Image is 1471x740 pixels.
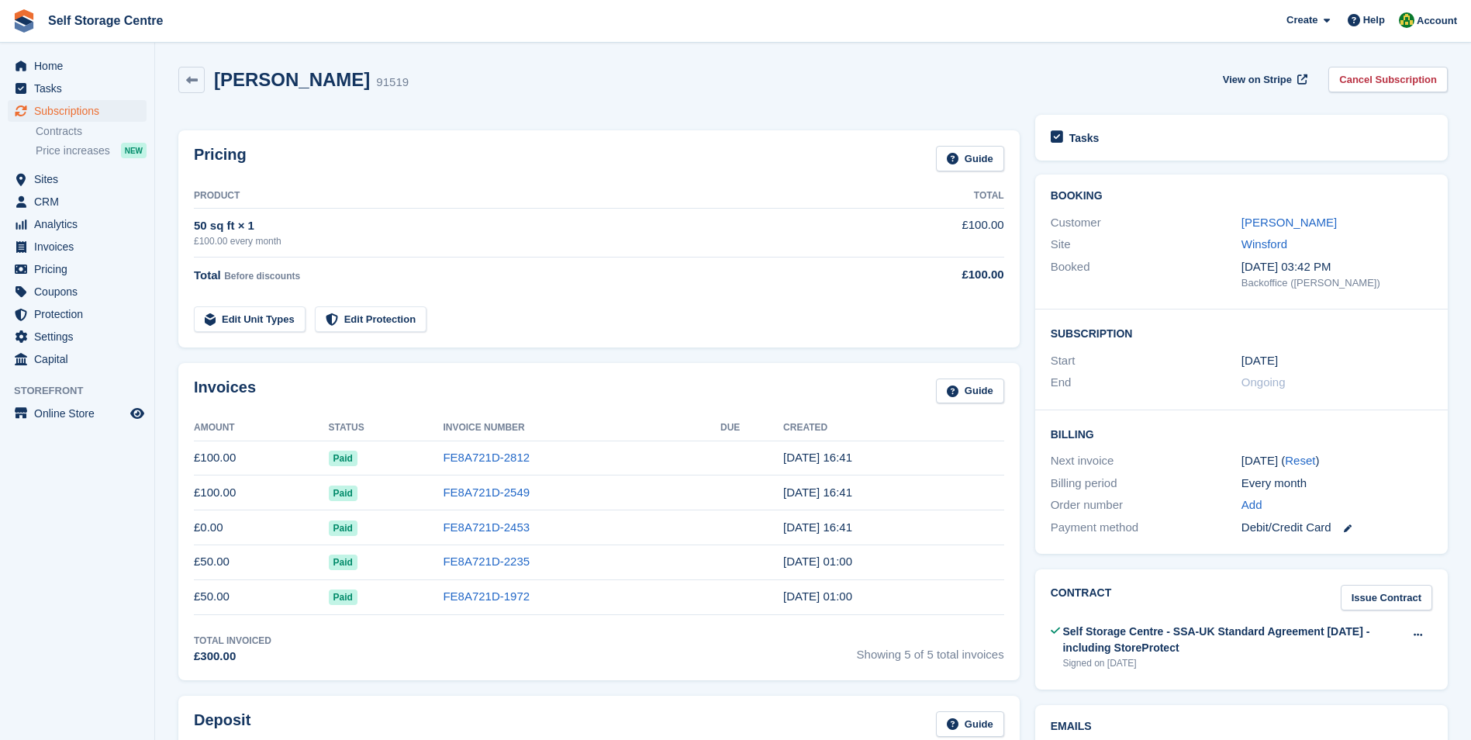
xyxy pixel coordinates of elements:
span: Account [1417,13,1457,29]
h2: Tasks [1069,131,1100,145]
span: Sites [34,168,127,190]
td: £50.00 [194,545,329,579]
div: 50 sq ft × 1 [194,217,880,235]
a: FE8A721D-1972 [443,590,530,603]
time: 2025-07-20 00:00:14 UTC [783,555,852,568]
div: Booked [1051,258,1241,291]
h2: Emails [1051,721,1432,733]
div: Billing period [1051,475,1241,493]
a: Issue Contract [1341,585,1432,610]
th: Total [880,184,1004,209]
time: 2025-09-25 15:41:43 UTC [783,451,852,464]
div: [DATE] ( ) [1241,452,1432,470]
h2: Invoices [194,379,256,404]
span: Before discounts [224,271,300,282]
span: Home [34,55,127,77]
a: menu [8,78,147,99]
a: Price increases NEW [36,142,147,159]
div: £100.00 every month [194,234,880,248]
a: menu [8,213,147,235]
a: menu [8,303,147,325]
div: [DATE] 03:42 PM [1241,258,1432,276]
a: menu [8,191,147,213]
span: Storefront [14,383,154,399]
h2: [PERSON_NAME] [214,69,370,90]
a: [PERSON_NAME] [1241,216,1337,229]
div: Payment method [1051,519,1241,537]
td: £0.00 [194,510,329,545]
time: 2025-06-20 00:00:00 UTC [1241,352,1278,370]
a: Guide [936,379,1004,404]
img: stora-icon-8386f47178a22dfd0bd8f6a31ec36ba5ce8667c1dd55bd0f319d3a0aa187defe.svg [12,9,36,33]
a: FE8A721D-2453 [443,520,530,534]
td: £50.00 [194,579,329,614]
th: Created [783,416,1004,441]
a: FE8A721D-2549 [443,486,530,499]
span: Help [1363,12,1385,28]
img: Diane Williams [1399,12,1414,28]
span: Tasks [34,78,127,99]
div: Every month [1241,475,1432,493]
div: Site [1051,236,1241,254]
div: Signed on [DATE] [1062,656,1404,670]
th: Product [194,184,880,209]
span: Ongoing [1241,375,1286,389]
time: 2025-06-20 00:00:42 UTC [783,590,852,603]
div: Debit/Credit Card [1241,519,1432,537]
span: Paid [329,520,357,536]
span: Price increases [36,144,110,158]
div: Order number [1051,496,1241,514]
div: Next invoice [1051,452,1241,470]
span: Settings [34,326,127,348]
a: menu [8,258,147,280]
span: Paid [329,451,357,466]
a: Self Storage Centre [42,8,169,33]
a: Add [1241,496,1262,514]
a: menu [8,348,147,370]
div: 91519 [376,74,409,92]
td: £100.00 [880,208,1004,257]
a: menu [8,100,147,122]
a: Guide [936,711,1004,737]
h2: Booking [1051,190,1432,202]
th: Due [720,416,783,441]
span: Showing 5 of 5 total invoices [857,634,1004,666]
a: Guide [936,146,1004,171]
a: menu [8,281,147,303]
time: 2025-08-25 15:41:48 UTC [783,486,852,499]
a: menu [8,236,147,258]
h2: Subscription [1051,325,1432,341]
div: Start [1051,352,1241,370]
span: Analytics [34,213,127,235]
div: Customer [1051,214,1241,232]
h2: Deposit [194,711,250,737]
th: Invoice Number [443,416,720,441]
a: View on Stripe [1217,67,1310,92]
span: Paid [329,590,357,605]
a: menu [8,326,147,348]
span: View on Stripe [1223,72,1292,88]
a: Contracts [36,124,147,139]
a: FE8A721D-2235 [443,555,530,568]
div: £300.00 [194,648,271,666]
span: Paid [329,555,357,570]
h2: Pricing [194,146,247,171]
td: £100.00 [194,441,329,475]
div: £100.00 [880,266,1004,284]
a: Cancel Subscription [1328,67,1448,92]
span: Capital [34,348,127,370]
time: 2025-08-14 15:41:23 UTC [783,520,852,534]
h2: Contract [1051,585,1112,610]
a: menu [8,403,147,424]
a: menu [8,55,147,77]
span: Create [1286,12,1317,28]
a: menu [8,168,147,190]
span: Protection [34,303,127,325]
span: Subscriptions [34,100,127,122]
span: Pricing [34,258,127,280]
a: Preview store [128,404,147,423]
a: Winsford [1241,237,1287,251]
span: Invoices [34,236,127,258]
span: Coupons [34,281,127,303]
div: Self Storage Centre - SSA-UK Standard Agreement [DATE] - including StoreProtect [1062,624,1404,656]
